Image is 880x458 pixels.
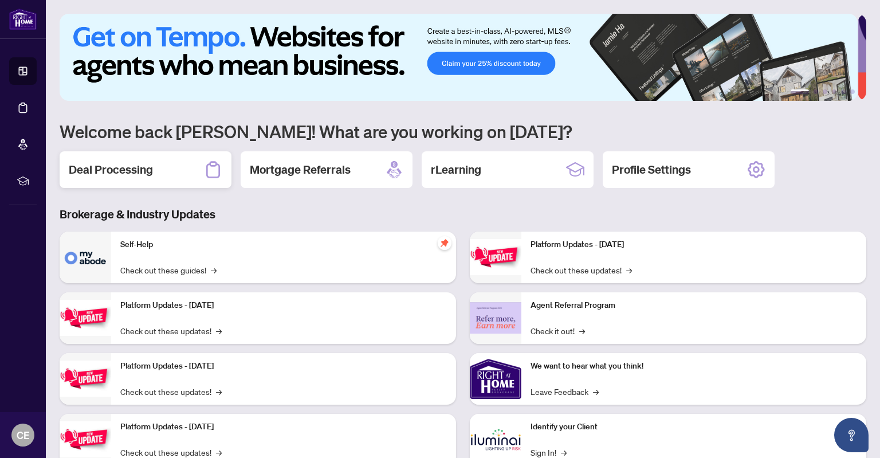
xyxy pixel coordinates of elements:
a: Check out these updates!→ [120,385,222,398]
img: Slide 0 [60,14,858,101]
img: Self-Help [60,232,111,283]
button: 4 [832,89,836,94]
span: CE [17,427,30,443]
span: → [216,324,222,337]
span: → [579,324,585,337]
span: → [626,264,632,276]
a: Check out these updates!→ [531,264,632,276]
h2: rLearning [431,162,481,178]
h2: Mortgage Referrals [250,162,351,178]
img: We want to hear what you think! [470,353,521,405]
h1: Welcome back [PERSON_NAME]! What are you working on [DATE]? [60,120,866,142]
p: Platform Updates - [DATE] [531,238,857,251]
button: 2 [814,89,818,94]
span: → [593,385,599,398]
h2: Deal Processing [69,162,153,178]
button: 3 [823,89,827,94]
button: 5 [841,89,846,94]
a: Check out these updates!→ [120,324,222,337]
a: Check out these guides!→ [120,264,217,276]
button: 6 [850,89,855,94]
button: 1 [791,89,809,94]
h2: Profile Settings [612,162,691,178]
img: Agent Referral Program [470,302,521,334]
p: Self-Help [120,238,447,251]
img: Platform Updates - June 23, 2025 [470,239,521,275]
button: Open asap [834,418,869,452]
img: Platform Updates - July 21, 2025 [60,361,111,397]
a: Leave Feedback→ [531,385,599,398]
img: logo [9,9,37,30]
p: Platform Updates - [DATE] [120,299,447,312]
p: Agent Referral Program [531,299,857,312]
p: Platform Updates - [DATE] [120,360,447,373]
p: We want to hear what you think! [531,360,857,373]
img: Platform Updates - September 16, 2025 [60,300,111,336]
span: → [216,385,222,398]
span: pushpin [438,236,451,250]
span: → [211,264,217,276]
img: Platform Updates - July 8, 2025 [60,421,111,457]
h3: Brokerage & Industry Updates [60,206,866,222]
p: Platform Updates - [DATE] [120,421,447,433]
a: Check it out!→ [531,324,585,337]
p: Identify your Client [531,421,857,433]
